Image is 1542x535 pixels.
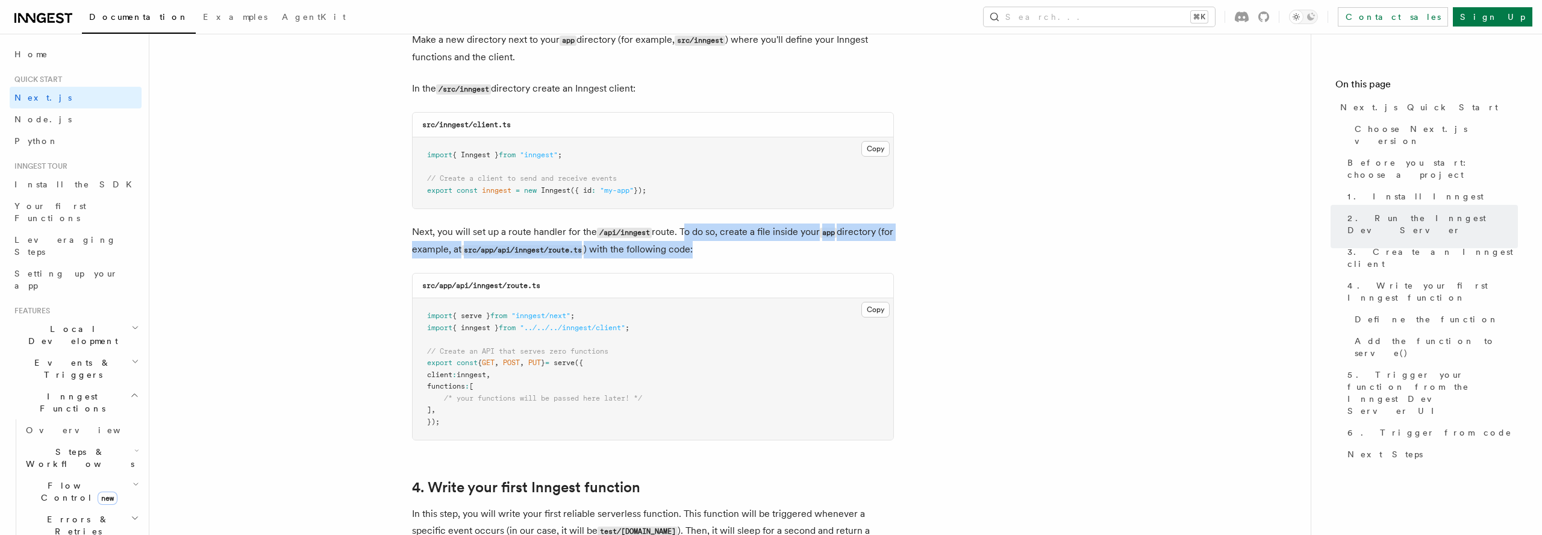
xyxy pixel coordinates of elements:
span: Home [14,48,48,60]
span: Install the SDK [14,180,139,189]
a: 3. Create an Inngest client [1343,241,1518,275]
code: app [820,228,837,238]
span: { serve } [452,311,490,320]
a: 4. Write your first Inngest function [1343,275,1518,308]
span: Local Development [10,323,131,347]
a: Node.js [10,108,142,130]
span: } [541,358,545,367]
span: { Inngest } [452,151,499,159]
span: "inngest" [520,151,558,159]
span: const [457,358,478,367]
a: Documentation [82,4,196,34]
code: src/inngest [675,36,725,46]
span: , [431,405,435,414]
a: 6. Trigger from code [1343,422,1518,443]
code: app [560,36,576,46]
a: Your first Functions [10,195,142,229]
span: Next.js Quick Start [1340,101,1498,113]
a: Define the function [1350,308,1518,330]
span: new [524,186,537,195]
span: Node.js [14,114,72,124]
button: Inngest Functions [10,386,142,419]
span: Features [10,306,50,316]
span: }); [427,418,440,426]
span: 2. Run the Inngest Dev Server [1347,212,1518,236]
a: Leveraging Steps [10,229,142,263]
span: import [427,324,452,332]
button: Toggle dark mode [1289,10,1318,24]
span: inngest [457,371,486,379]
a: 2. Run the Inngest Dev Server [1343,207,1518,241]
span: = [516,186,520,195]
span: Leveraging Steps [14,235,116,257]
span: [ [469,382,473,390]
span: Inngest tour [10,161,67,171]
span: client [427,371,452,379]
kbd: ⌘K [1191,11,1208,23]
a: Next.js [10,87,142,108]
span: // Create an API that serves zero functions [427,347,608,355]
a: Next Steps [1343,443,1518,465]
span: "my-app" [600,186,634,195]
span: functions [427,382,465,390]
span: from [499,151,516,159]
a: Next.js Quick Start [1335,96,1518,118]
code: src/app/api/inngest/route.ts [422,281,540,290]
a: Choose Next.js version [1350,118,1518,152]
span: 3. Create an Inngest client [1347,246,1518,270]
span: 4. Write your first Inngest function [1347,280,1518,304]
span: 6. Trigger from code [1347,427,1512,439]
span: "../../../inngest/client" [520,324,625,332]
button: Events & Triggers [10,352,142,386]
a: Home [10,43,142,65]
a: AgentKit [275,4,353,33]
span: POST [503,358,520,367]
span: , [495,358,499,367]
span: Next Steps [1347,448,1423,460]
span: Your first Functions [14,201,86,223]
span: : [592,186,596,195]
a: Before you start: choose a project [1343,152,1518,186]
span: AgentKit [282,12,346,22]
span: ({ [575,358,583,367]
span: PUT [528,358,541,367]
span: "inngest/next" [511,311,570,320]
button: Copy [861,302,890,318]
a: Setting up your app [10,263,142,296]
button: Search...⌘K [984,7,1215,27]
a: Install the SDK [10,174,142,195]
a: Python [10,130,142,152]
span: : [465,382,469,390]
button: Steps & Workflows [21,441,142,475]
span: Next.js [14,93,72,102]
span: Overview [26,425,150,435]
button: Local Development [10,318,142,352]
span: import [427,311,452,320]
span: inngest [482,186,511,195]
span: Steps & Workflows [21,446,134,470]
span: { inngest } [452,324,499,332]
span: from [490,311,507,320]
span: export [427,186,452,195]
span: Quick start [10,75,62,84]
span: Flow Control [21,480,133,504]
span: ; [625,324,629,332]
span: ; [558,151,562,159]
span: from [499,324,516,332]
a: Overview [21,419,142,441]
code: src/app/api/inngest/route.ts [461,245,584,255]
p: Next, you will set up a route handler for the route. To do so, create a file inside your director... [412,224,894,258]
a: Examples [196,4,275,33]
span: Before you start: choose a project [1347,157,1518,181]
span: Inngest [541,186,570,195]
a: Contact sales [1338,7,1448,27]
span: Python [14,136,58,146]
code: src/inngest/client.ts [422,120,511,129]
span: : [452,371,457,379]
button: Flow Controlnew [21,475,142,508]
a: 5. Trigger your function from the Inngest Dev Server UI [1343,364,1518,422]
span: ; [570,311,575,320]
span: GET [482,358,495,367]
span: serve [554,358,575,367]
span: // Create a client to send and receive events [427,174,617,183]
